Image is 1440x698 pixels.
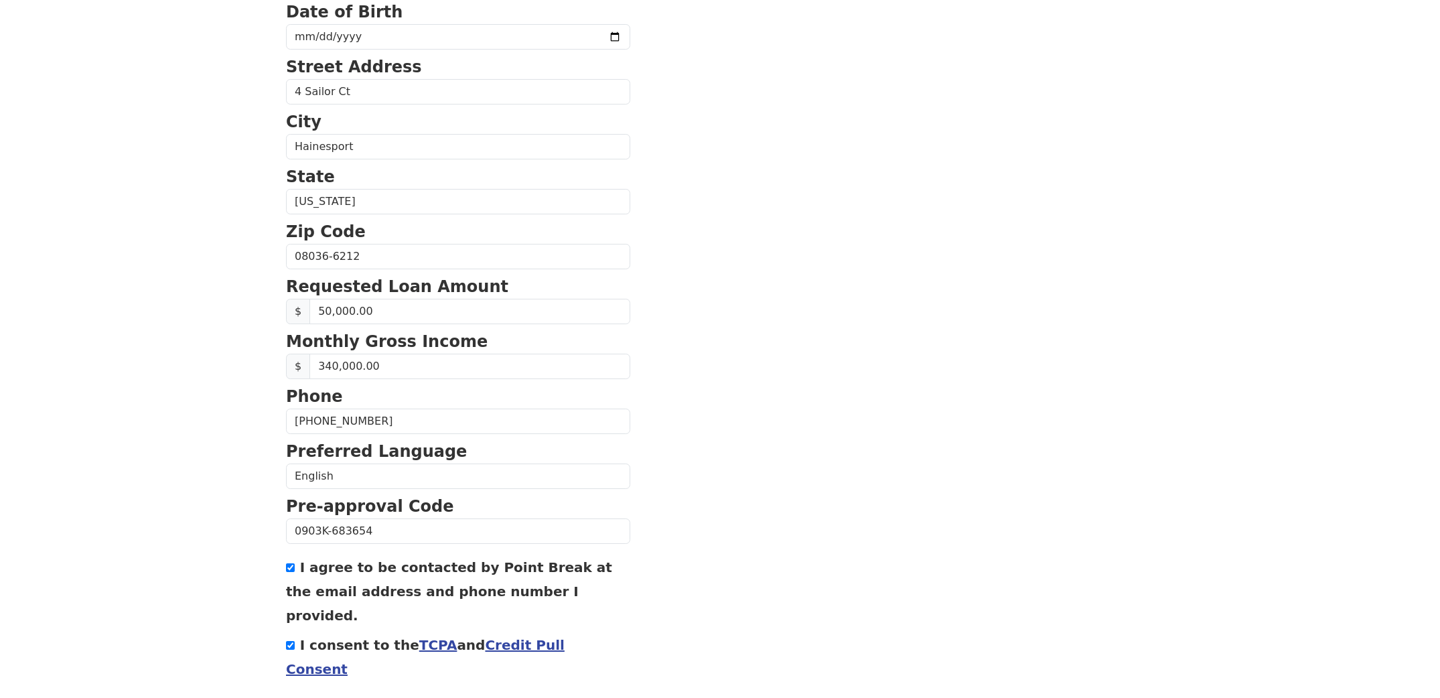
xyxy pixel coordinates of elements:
[286,518,630,544] input: Pre-approval Code
[286,409,630,434] input: Phone
[419,637,457,653] a: TCPA
[286,330,630,354] p: Monthly Gross Income
[286,497,454,516] strong: Pre-approval Code
[286,79,630,104] input: Street Address
[309,354,630,379] input: Monthly Gross Income
[286,637,565,677] a: Credit Pull Consent
[286,387,343,406] strong: Phone
[286,354,310,379] span: $
[309,299,630,324] input: Requested Loan Amount
[286,222,366,241] strong: Zip Code
[286,113,321,131] strong: City
[286,442,467,461] strong: Preferred Language
[286,3,403,21] strong: Date of Birth
[286,277,508,296] strong: Requested Loan Amount
[286,58,422,76] strong: Street Address
[286,299,310,324] span: $
[286,559,612,624] label: I agree to be contacted by Point Break at the email address and phone number I provided.
[286,637,565,677] label: I consent to the and
[286,134,630,159] input: City
[286,244,630,269] input: Zip Code
[286,167,335,186] strong: State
